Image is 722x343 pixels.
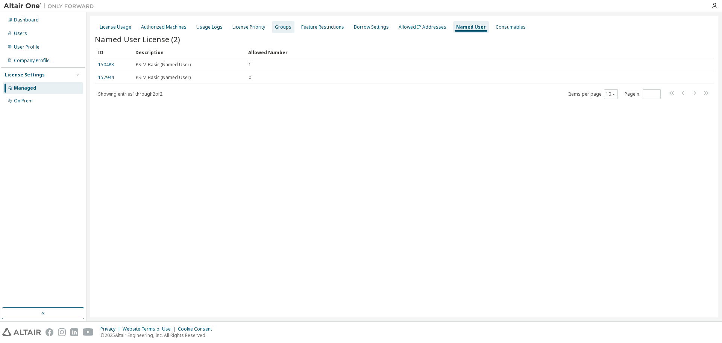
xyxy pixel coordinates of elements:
span: PSIM Basic (Named User) [136,75,191,81]
div: On Prem [14,98,33,104]
div: Allowed IP Addresses [399,24,446,30]
span: 0 [249,75,251,81]
img: facebook.svg [46,328,53,336]
span: Named User License (2) [95,34,180,44]
div: Company Profile [14,58,50,64]
div: License Priority [232,24,265,30]
div: Users [14,30,27,37]
a: 157944 [98,74,114,81]
div: ID [98,46,129,58]
div: Feature Restrictions [301,24,344,30]
div: License Settings [5,72,45,78]
p: © 2025 Altair Engineering, Inc. All Rights Reserved. [100,332,217,338]
span: Page n. [625,89,661,99]
div: License Usage [100,24,131,30]
div: Cookie Consent [178,326,217,332]
div: Authorized Machines [141,24,187,30]
img: instagram.svg [58,328,66,336]
img: altair_logo.svg [2,328,41,336]
div: Dashboard [14,17,39,23]
div: Privacy [100,326,123,332]
img: Altair One [4,2,98,10]
img: youtube.svg [83,328,94,336]
div: Managed [14,85,36,91]
div: Allowed Number [248,46,693,58]
span: Items per page [568,89,618,99]
div: Website Terms of Use [123,326,178,332]
div: Consumables [496,24,526,30]
div: Named User [456,24,486,30]
div: Borrow Settings [354,24,389,30]
a: 150488 [98,61,114,68]
span: 1 [249,62,251,68]
div: Groups [275,24,291,30]
button: 10 [606,91,616,97]
img: linkedin.svg [70,328,78,336]
div: User Profile [14,44,39,50]
span: PSIM Basic (Named User) [136,62,191,68]
span: Showing entries 1 through 2 of 2 [98,91,162,97]
div: Description [135,46,242,58]
div: Usage Logs [196,24,223,30]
